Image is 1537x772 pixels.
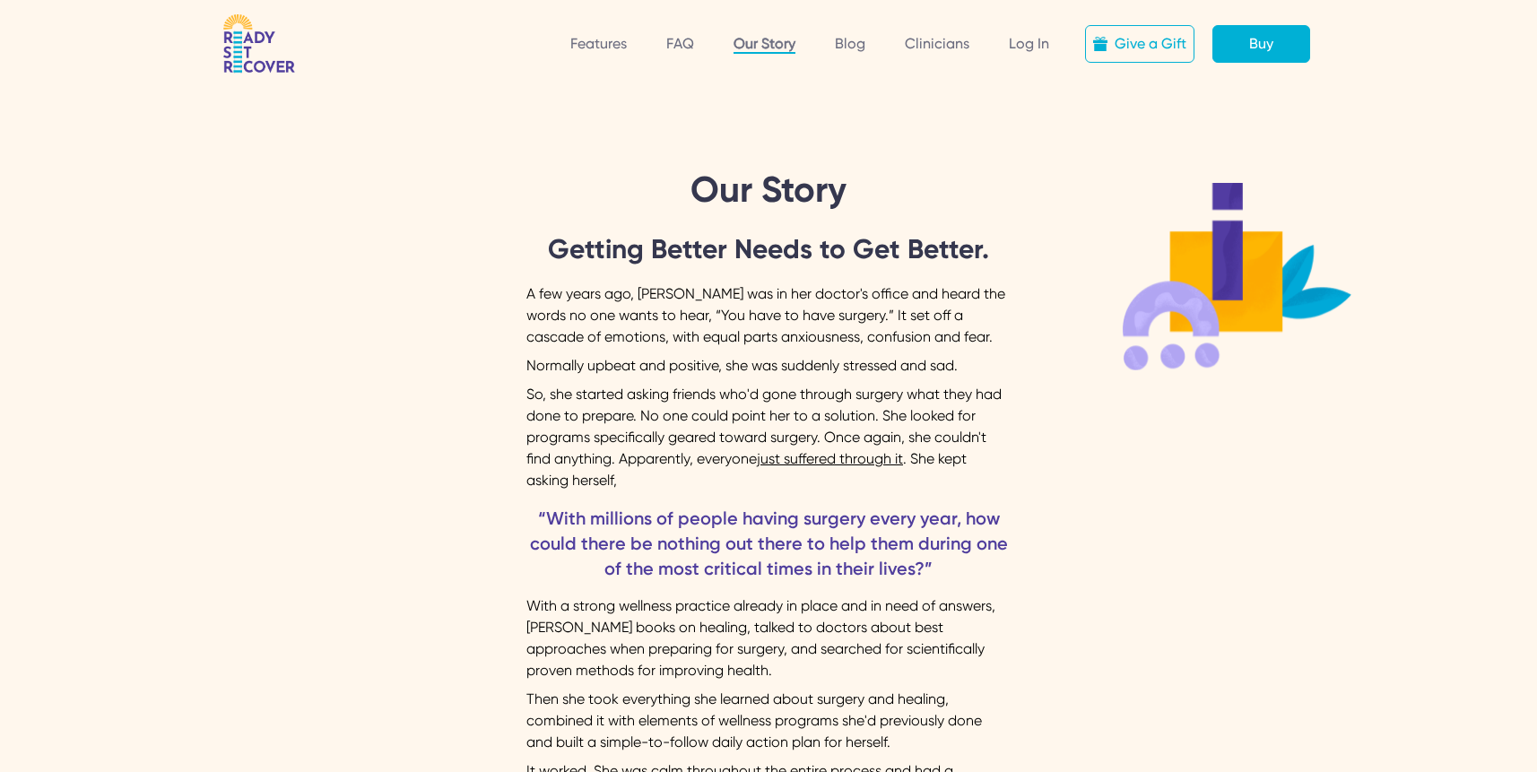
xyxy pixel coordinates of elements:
[1249,33,1273,55] div: Buy
[905,35,969,52] a: Clinicians
[526,506,1011,581] div: “With millions of people having surgery every year, how could there be nothing out there to help ...
[526,355,1011,377] div: Normally upbeat and positive, she was suddenly stressed and sad.
[835,35,865,52] a: Blog
[1115,33,1186,55] div: Give a Gift
[14,233,1523,265] div: Getting Better Needs to Get Better.
[1085,25,1194,63] a: Give a Gift
[526,689,1011,753] div: Then she took everything she learned about surgery and healing, combined it with elements of well...
[1009,35,1049,52] a: Log In
[1122,183,1351,370] img: Illustration 2
[666,35,694,52] a: FAQ
[757,450,903,467] div: just suffered through it
[734,35,795,54] a: Our Story
[223,14,295,74] img: RSR
[1212,25,1310,63] a: Buy
[690,172,847,208] h1: Our Story
[526,384,1011,491] div: So, she started asking friends who'd gone through surgery what they had done to prepare. No one c...
[570,35,627,52] a: Features
[526,595,1011,681] div: With a strong wellness practice already in place and in need of answers, [PERSON_NAME] books on h...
